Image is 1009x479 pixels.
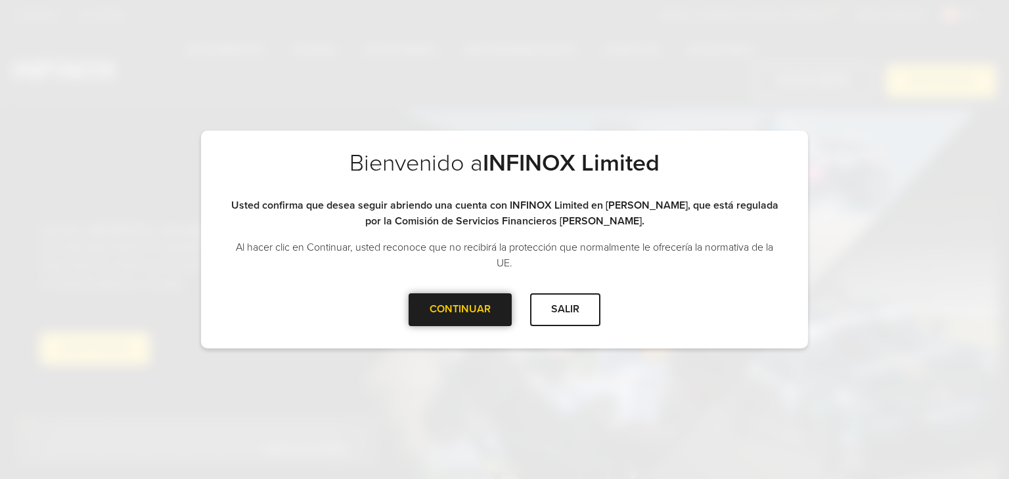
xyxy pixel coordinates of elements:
[227,149,782,198] h2: Bienvenido a
[227,239,782,271] p: Al hacer clic en Continuar, usted reconoce que no recibirá la protección que normalmente le ofrec...
[231,199,778,228] strong: Usted confirma que desea seguir abriendo una cuenta con INFINOX Limited en [PERSON_NAME], que est...
[483,149,660,177] strong: INFINOX Limited
[409,293,512,325] div: CONTINUAR
[530,293,600,325] div: SALIR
